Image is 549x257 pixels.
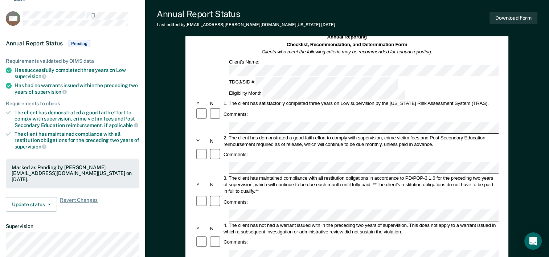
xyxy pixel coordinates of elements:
[287,42,407,47] strong: Checklist, Recommendation, and Determination Form
[15,67,139,79] div: Has successfully completed three years on Low
[222,175,499,194] div: 3. The client has maintained compliance with all restitution obligations in accordance to PD/POP-...
[222,239,249,245] div: Comments:
[524,232,542,250] div: Open Intercom Messenger
[6,197,57,212] button: Update status
[228,77,399,88] div: TDCJ/SID #:
[222,111,249,118] div: Comments:
[327,34,367,40] strong: Annual Reporting
[6,101,139,107] div: Requirements to check
[209,181,222,188] div: N
[209,138,222,144] div: N
[222,100,499,107] div: 1. The client has satisfactorily completed three years on Low supervision by the [US_STATE] Risk ...
[195,138,209,144] div: Y
[321,22,335,27] span: [DATE]
[15,73,46,79] span: supervision
[195,181,209,188] div: Y
[157,22,335,27] div: Last edited by [EMAIL_ADDRESS][PERSON_NAME][DOMAIN_NAME][US_STATE]
[15,110,139,128] div: The client has demonstrated a good faith effort to comply with supervision, crime victim fees and...
[109,122,138,128] span: applicable
[209,100,222,107] div: N
[69,40,90,47] span: Pending
[222,222,499,235] div: 4. The client has not had a warrant issued with in the preceding two years of supervision. This d...
[222,199,249,205] div: Comments:
[222,151,249,158] div: Comments:
[15,131,139,150] div: The client has maintained compliance with all restitution obligations for the preceding two years of
[222,134,499,147] div: 2. The client has demonstrated a good faith effort to comply with supervision, crime victim fees ...
[6,223,139,229] dt: Supervision
[35,89,67,95] span: supervision
[228,88,406,99] div: Eligibility Month:
[15,82,139,95] div: Has had no warrants issued within the preceding two years of
[195,225,209,232] div: Y
[209,225,222,232] div: N
[195,100,209,107] div: Y
[15,144,46,150] span: supervision
[12,164,134,183] div: Marked as Pending by [PERSON_NAME][EMAIL_ADDRESS][DOMAIN_NAME][US_STATE] on [DATE].
[489,12,537,24] button: Download Form
[6,58,139,64] div: Requirements validated by OIMS data
[6,40,63,47] span: Annual Report Status
[262,49,433,54] em: Clients who meet the following criteria may be recommended for annual reporting.
[60,197,98,212] span: Revert Changes
[157,9,335,19] div: Annual Report Status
